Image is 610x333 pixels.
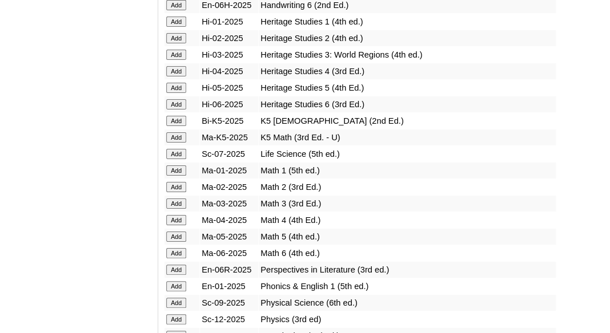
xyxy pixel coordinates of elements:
[166,265,186,275] input: Add
[200,212,258,228] td: Ma-04-2025
[166,83,186,93] input: Add
[200,63,258,79] td: Hi-04-2025
[259,311,556,327] td: Physics (3rd ed)
[200,179,258,195] td: Ma-02-2025
[166,165,186,176] input: Add
[200,14,258,30] td: Hi-01-2025
[166,182,186,192] input: Add
[200,80,258,96] td: Hi-05-2025
[166,50,186,60] input: Add
[200,129,258,145] td: Ma-K5-2025
[259,113,556,129] td: K5 [DEMOGRAPHIC_DATA] (2nd Ed.)
[259,80,556,96] td: Heritage Studies 5 (4th Ed.)
[166,149,186,159] input: Add
[200,146,258,162] td: Sc-07-2025
[166,198,186,209] input: Add
[200,163,258,178] td: Ma-01-2025
[200,196,258,212] td: Ma-03-2025
[259,129,556,145] td: K5 Math (3rd Ed. - U)
[259,30,556,46] td: Heritage Studies 2 (4th ed.)
[259,63,556,79] td: Heritage Studies 4 (3rd Ed.)
[200,278,258,294] td: En-01-2025
[259,179,556,195] td: Math 2 (3rd Ed.)
[166,215,186,225] input: Add
[259,196,556,212] td: Math 3 (3rd Ed.)
[200,30,258,46] td: Hi-02-2025
[259,14,556,30] td: Heritage Studies 1 (4th ed.)
[259,163,556,178] td: Math 1 (5th ed.)
[259,245,556,261] td: Math 6 (4th ed.)
[259,96,556,112] td: Heritage Studies 6 (3rd Ed.)
[259,278,556,294] td: Phonics & English 1 (5th ed.)
[166,99,186,109] input: Add
[200,47,258,63] td: Hi-03-2025
[166,281,186,291] input: Add
[166,298,186,308] input: Add
[166,116,186,126] input: Add
[259,262,556,278] td: Perspectives in Literature (3rd ed.)
[200,229,258,245] td: Ma-05-2025
[259,146,556,162] td: Life Science (5th ed.)
[200,262,258,278] td: En-06R-2025
[166,66,186,76] input: Add
[166,33,186,43] input: Add
[259,212,556,228] td: Math 4 (4th Ed.)
[200,113,258,129] td: Bi-K5-2025
[166,232,186,242] input: Add
[166,248,186,258] input: Add
[259,47,556,63] td: Heritage Studies 3: World Regions (4th ed.)
[166,314,186,324] input: Add
[200,96,258,112] td: Hi-06-2025
[166,17,186,27] input: Add
[200,295,258,311] td: Sc-09-2025
[166,132,186,143] input: Add
[200,311,258,327] td: Sc-12-2025
[259,229,556,245] td: Math 5 (4th ed.)
[200,245,258,261] td: Ma-06-2025
[259,295,556,311] td: Physical Science (6th ed.)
